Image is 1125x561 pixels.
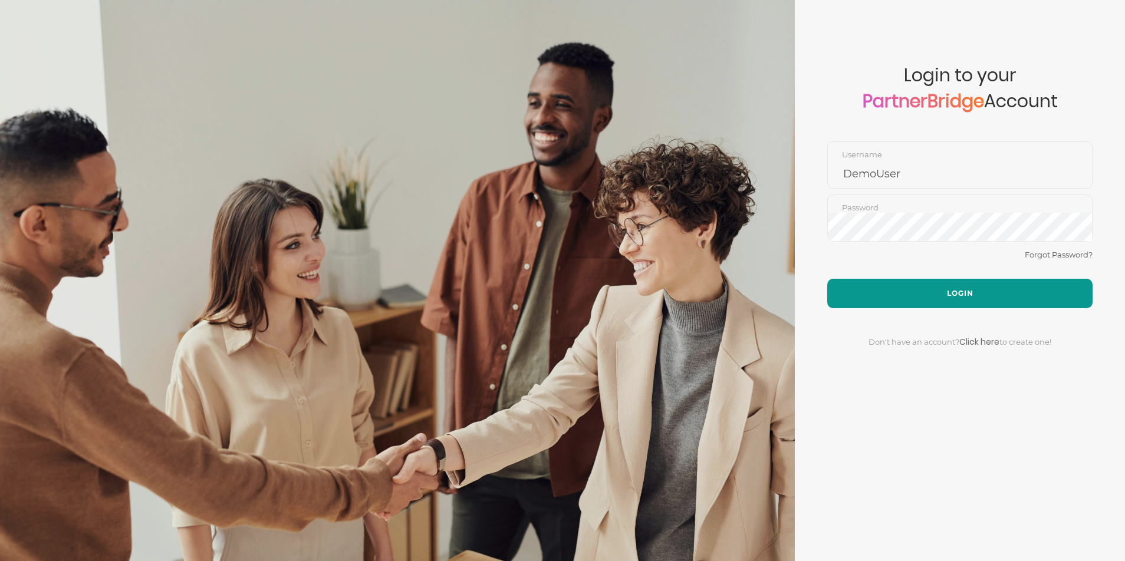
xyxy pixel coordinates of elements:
[863,88,984,114] a: PartnerBridge
[827,65,1093,141] span: Login to your Account
[827,279,1093,308] button: Login
[869,337,1051,346] span: Don't have an account? to create one!
[959,336,999,348] a: Click here
[1025,250,1093,259] a: Forgot Password?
